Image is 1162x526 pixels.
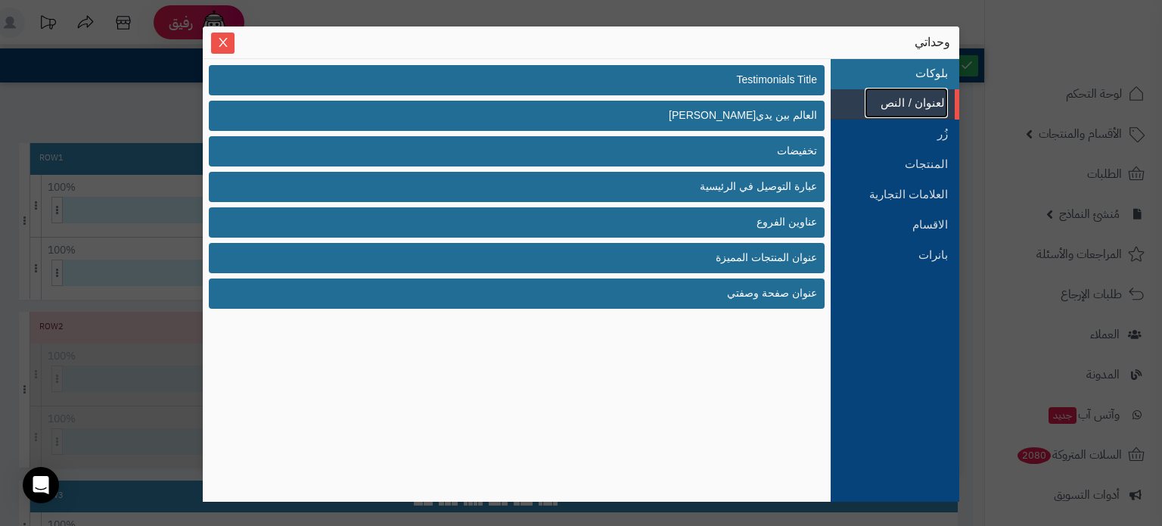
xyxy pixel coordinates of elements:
[865,119,948,149] a: زُر
[262,137,825,166] a: تخفيضات
[865,88,948,118] a: العنوان / النص
[262,208,825,237] a: عناوين الفروع
[262,279,825,308] a: عنوان صفحة وصفتي
[727,285,817,301] span: عنوان صفحة وصفتي
[865,58,948,89] a: بلوكات
[262,173,825,201] a: عبارة التوصيل في الرئيسية
[777,143,817,159] span: تخفيضات
[212,34,950,51] div: وحداتي
[700,179,817,195] span: عبارة التوصيل في الرئيسية
[669,107,817,123] span: العالم بين يدي[PERSON_NAME]
[865,210,948,240] a: الاقسام
[865,179,948,210] a: العلامات التجارية
[757,214,817,230] span: عناوين الفروع
[716,250,817,266] span: عنوان المنتجات المميزة
[262,244,825,272] a: عنوان المنتجات المميزة
[865,149,948,179] a: المنتجات
[865,240,948,270] a: بانرات
[23,467,59,503] div: Open Intercom Messenger
[211,33,235,54] button: Close
[262,101,825,130] a: العالم بين يدي[PERSON_NAME]
[262,66,825,95] a: Testimonials Title
[736,72,817,88] span: Testimonials Title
